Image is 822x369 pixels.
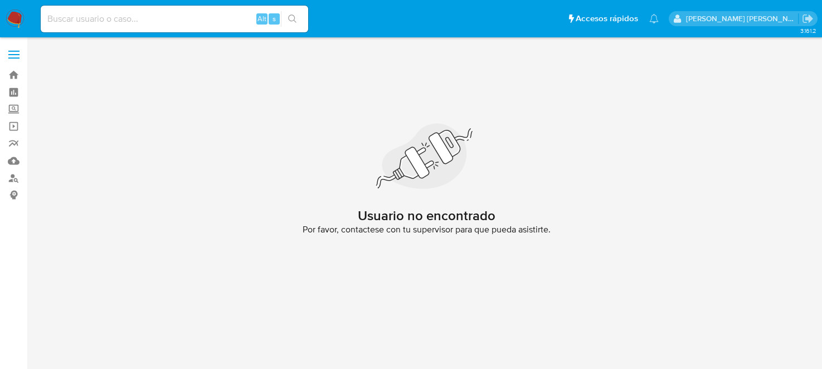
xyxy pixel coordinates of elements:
span: Por favor, contactese con tu supervisor para que pueda asistirte. [303,224,551,235]
span: Alt [257,13,266,24]
h2: Usuario no encontrado [358,207,495,224]
span: s [273,13,276,24]
p: brenda.morenoreyes@mercadolibre.com.mx [686,13,799,24]
a: Notificaciones [649,14,659,23]
input: Buscar usuario o caso... [41,12,308,26]
a: Salir [802,13,814,25]
span: Accesos rápidos [576,13,638,25]
button: search-icon [281,11,304,27]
